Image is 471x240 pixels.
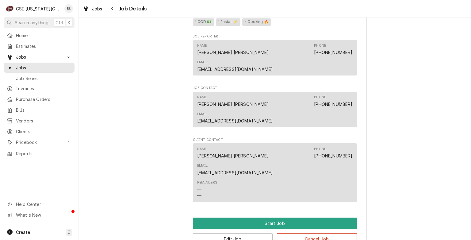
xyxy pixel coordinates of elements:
span: Jobs [16,64,71,71]
span: [object Object] [193,17,357,27]
div: Phone [314,43,326,48]
span: C [67,229,71,235]
span: ¹ COD 💵 [193,18,214,26]
div: Client Contact List [193,143,357,205]
span: What's New [16,212,71,218]
span: Clients [16,128,71,135]
span: Invoices [16,85,71,92]
div: [PERSON_NAME] [PERSON_NAME] [197,101,269,107]
div: Email [197,60,208,65]
span: Home [16,32,71,39]
span: Search anything [15,19,48,26]
div: [PERSON_NAME] [PERSON_NAME] [197,49,269,56]
a: [EMAIL_ADDRESS][DOMAIN_NAME] [197,170,273,175]
span: K [68,19,71,26]
a: Clients [4,126,75,137]
div: [object Object] [193,12,357,27]
div: CSI Kansas City's Avatar [6,4,14,13]
a: [PHONE_NUMBER] [314,50,352,55]
div: C [6,4,14,13]
div: Email [197,112,273,124]
div: Name [197,95,269,107]
a: Go to Help Center [4,199,75,209]
span: Job Details [117,5,147,13]
div: Job Reporter List [193,40,357,78]
div: Reminders [197,180,217,185]
span: Reports [16,150,71,157]
div: Phone [314,147,352,159]
div: Client Contact [193,137,357,205]
span: Jobs [92,6,102,12]
a: Vendors [4,116,75,126]
a: Go to Pricebook [4,137,75,147]
div: Button Group Row [193,218,357,229]
a: Job Series [4,73,75,83]
a: Go to What's New [4,210,75,220]
div: CSI [US_STATE][GEOGRAPHIC_DATA] [16,6,61,12]
span: Pricebook [16,139,62,145]
div: Email [197,163,273,176]
div: Phone [314,95,326,100]
a: Jobs [80,4,105,14]
a: [EMAIL_ADDRESS][DOMAIN_NAME] [197,118,273,123]
span: Job Reporter [193,34,357,39]
div: BS [64,4,73,13]
div: Name [197,43,269,56]
div: Job Contact List [193,92,357,130]
a: Bills [4,105,75,115]
a: Jobs [4,63,75,73]
button: Search anythingCtrlK [4,17,75,28]
a: Invoices [4,83,75,94]
div: — [197,192,201,199]
a: Estimates [4,41,75,51]
button: Start Job [193,218,357,229]
div: [PERSON_NAME] [PERSON_NAME] [197,153,269,159]
span: ¹ Install ⚡️ [216,18,240,26]
div: Name [197,147,207,152]
div: Name [197,95,207,100]
div: Contact [193,40,357,75]
a: Reports [4,149,75,159]
div: Phone [314,147,326,152]
span: Client Contact [193,137,357,142]
div: Name [197,43,207,48]
div: Phone [314,43,352,56]
a: Purchase Orders [4,94,75,104]
div: Job Reporter [193,34,357,78]
a: [EMAIL_ADDRESS][DOMAIN_NAME] [197,67,273,72]
span: Purchase Orders [16,96,71,103]
span: Vendors [16,118,71,124]
div: Brent Seaba's Avatar [64,4,73,13]
div: Contact [193,92,357,127]
div: Email [197,60,273,72]
span: Jobs [16,54,62,60]
span: Job Series [16,75,71,82]
a: [PHONE_NUMBER] [314,102,352,107]
span: Job Contact [193,86,357,91]
a: Home [4,30,75,41]
span: Estimates [16,43,71,49]
div: — [197,186,201,192]
div: Reminders [197,180,217,199]
span: ² Cooking 🔥 [242,18,271,26]
div: Job Contact [193,86,357,130]
span: Bills [16,107,71,113]
button: Navigate back [108,4,117,14]
div: Email [197,163,208,168]
div: Email [197,112,208,117]
a: [PHONE_NUMBER] [314,153,352,158]
span: Help Center [16,201,71,207]
span: Create [16,230,30,235]
div: Phone [314,95,352,107]
div: Name [197,147,269,159]
a: Go to Jobs [4,52,75,62]
span: Ctrl [56,19,63,26]
div: Contact [193,143,357,202]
